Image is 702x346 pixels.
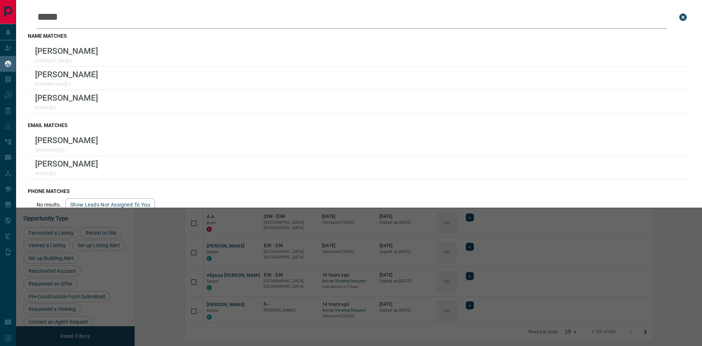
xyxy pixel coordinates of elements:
p: [PERSON_NAME] [35,159,98,168]
button: show leads not assigned to you [65,198,155,211]
p: [PERSON_NAME] [35,70,98,79]
p: [PERSON_NAME] [35,135,98,145]
p: aminx@x [35,170,98,176]
h3: email matches [28,122,690,128]
p: [PERSON_NAME] [35,93,98,103]
p: amiinekiraxx@x [35,81,98,87]
p: a.ndiaye13xx@x [35,57,98,63]
h3: name matches [28,33,690,39]
p: No results. [37,202,61,208]
p: amirartxx@x [35,147,98,153]
p: aminx@x [35,104,98,110]
p: [PERSON_NAME] [35,46,98,56]
button: close search bar [676,10,690,25]
h3: phone matches [28,188,690,194]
